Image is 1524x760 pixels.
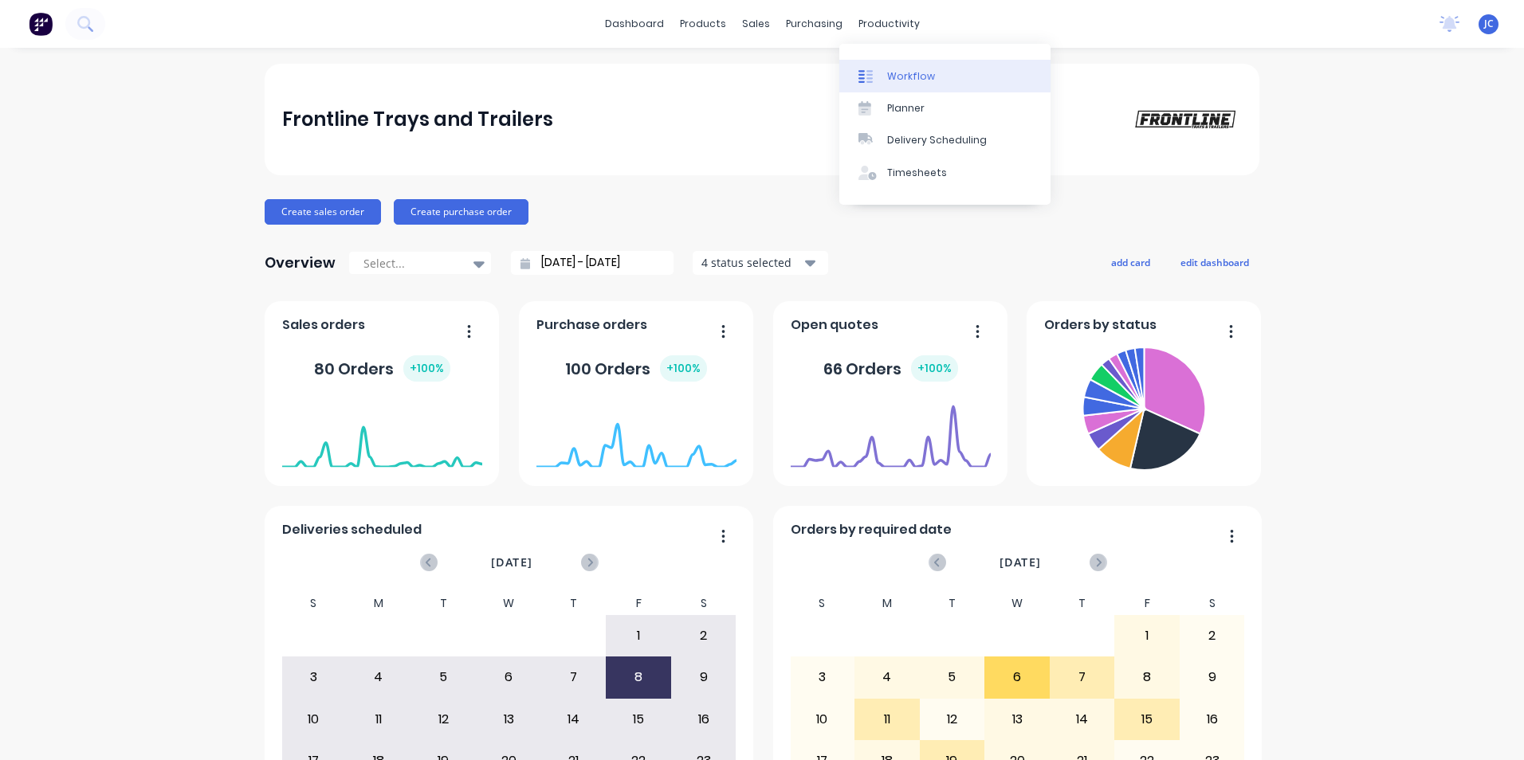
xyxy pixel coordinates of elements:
div: 1 [1115,616,1179,656]
div: 7 [542,657,606,697]
div: purchasing [778,12,850,36]
div: M [346,592,411,615]
div: 7 [1051,657,1114,697]
div: S [1180,592,1245,615]
button: edit dashboard [1170,252,1259,272]
span: [DATE] [491,554,532,571]
div: 16 [1180,699,1244,739]
div: 9 [1180,657,1244,697]
div: 3 [791,657,854,697]
div: 2 [672,616,736,656]
span: [DATE] [1000,554,1041,571]
div: 100 Orders [565,355,707,382]
div: + 100 % [911,355,958,382]
div: Delivery Scheduling [887,133,987,147]
div: T [411,592,477,615]
div: 11 [347,699,410,739]
div: 6 [477,657,540,697]
span: JC [1484,17,1494,31]
div: 1 [607,616,670,656]
div: T [1050,592,1115,615]
div: 80 Orders [314,355,450,382]
button: add card [1101,252,1161,272]
div: sales [734,12,778,36]
div: 3 [282,657,346,697]
span: Orders by status [1044,315,1157,335]
div: 2 [1180,616,1244,656]
div: S [281,592,347,615]
div: Planner [887,101,925,116]
div: F [606,592,671,615]
div: 11 [855,699,919,739]
div: T [920,592,985,615]
div: + 100 % [403,355,450,382]
div: + 100 % [660,355,707,382]
button: 4 status selected [693,251,828,275]
img: Factory [29,12,53,36]
div: 4 [855,657,919,697]
div: S [790,592,855,615]
div: 16 [672,699,736,739]
div: 8 [607,657,670,697]
button: Create sales order [265,199,381,225]
div: products [672,12,734,36]
div: 4 [347,657,410,697]
div: 13 [985,699,1049,739]
span: Open quotes [791,315,878,335]
div: productivity [850,12,928,36]
a: Workflow [839,60,1051,92]
button: Create purchase order [394,199,528,225]
div: 5 [412,657,476,697]
img: Frontline Trays and Trailers [1130,107,1242,131]
div: Overview [265,247,336,279]
div: 13 [477,699,540,739]
span: Purchase orders [536,315,647,335]
span: Sales orders [282,315,365,335]
div: W [476,592,541,615]
div: T [541,592,607,615]
div: 14 [542,699,606,739]
a: Timesheets [839,157,1051,189]
div: Timesheets [887,166,947,180]
div: 10 [791,699,854,739]
div: M [854,592,920,615]
span: Deliveries scheduled [282,520,422,539]
div: 8 [1115,657,1179,697]
a: dashboard [597,12,672,36]
div: 4 status selected [701,254,802,271]
div: 15 [607,699,670,739]
div: S [671,592,736,615]
div: 66 Orders [823,355,958,382]
div: Frontline Trays and Trailers [282,104,553,135]
div: 10 [282,699,346,739]
div: 12 [412,699,476,739]
div: 9 [672,657,736,697]
div: Workflow [887,69,935,84]
div: 5 [921,657,984,697]
a: Delivery Scheduling [839,124,1051,156]
span: Orders by required date [791,520,952,539]
div: 6 [985,657,1049,697]
div: F [1114,592,1180,615]
div: W [984,592,1050,615]
div: 12 [921,699,984,739]
div: 14 [1051,699,1114,739]
a: Planner [839,92,1051,124]
div: 15 [1115,699,1179,739]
